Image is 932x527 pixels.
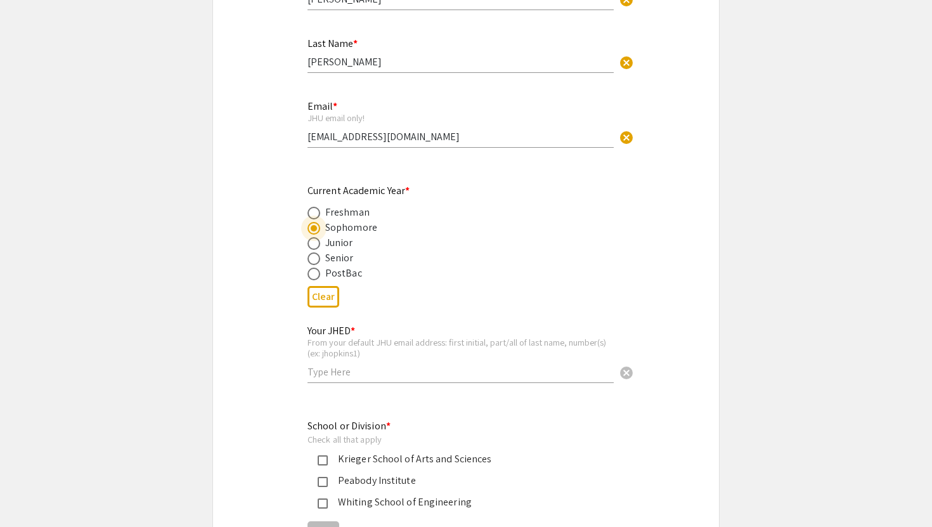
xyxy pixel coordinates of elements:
[614,49,639,75] button: Clear
[307,324,355,337] mat-label: Your JHED
[10,470,54,517] iframe: Chat
[307,130,614,143] input: Type Here
[328,495,594,510] div: Whiting School of Engineering
[619,365,634,381] span: cancel
[307,55,614,68] input: Type Here
[325,205,370,220] div: Freshman
[307,286,339,307] button: Clear
[614,124,639,149] button: Clear
[325,266,362,281] div: PostBac
[307,419,391,433] mat-label: School or Division
[307,434,604,445] div: Check all that apply
[307,100,337,113] mat-label: Email
[307,365,614,379] input: Type Here
[307,337,614,359] div: From your default JHU email address: first initial, part/all of last name, number(s) (ex: jhopkins1)
[325,250,354,266] div: Senior
[325,220,377,235] div: Sophomore
[307,112,614,124] div: JHU email only!
[619,130,634,145] span: cancel
[614,359,639,384] button: Clear
[328,473,594,488] div: Peabody Institute
[307,37,358,50] mat-label: Last Name
[619,55,634,70] span: cancel
[325,235,353,250] div: Junior
[328,452,594,467] div: Krieger School of Arts and Sciences
[307,184,410,197] mat-label: Current Academic Year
